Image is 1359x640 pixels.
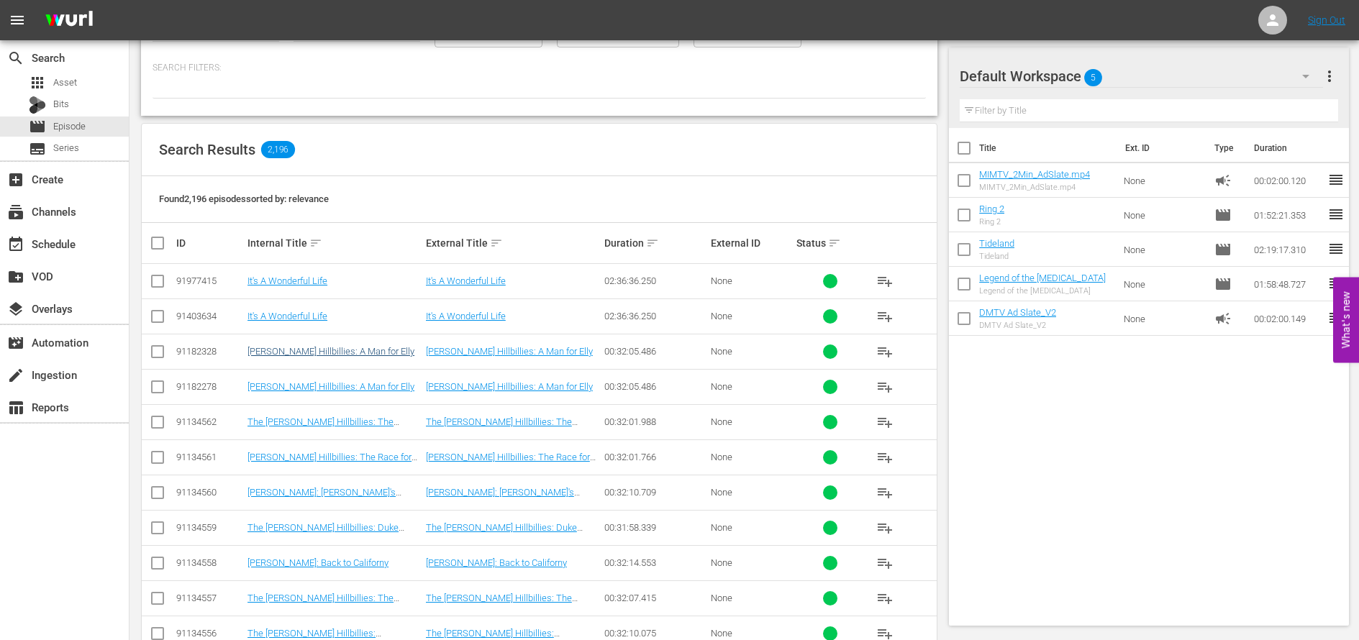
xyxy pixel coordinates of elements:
span: Create [7,171,24,188]
span: playlist_add [876,519,894,536]
span: Series [53,141,79,155]
button: playlist_add [868,440,902,475]
span: reorder [1327,240,1345,257]
a: Sign Out [1308,14,1345,26]
td: None [1118,301,1209,336]
div: None [711,452,792,462]
button: playlist_add [868,334,902,369]
a: [PERSON_NAME] Hillbillies: A Man for Elly [247,381,414,392]
div: 00:32:10.709 [604,487,707,498]
td: None [1118,163,1209,198]
span: Bits [53,97,69,111]
button: playlist_add [868,511,902,545]
span: Episode [1214,241,1232,258]
a: It's A Wonderful Life [426,311,506,321]
div: 02:36:36.250 [604,311,707,321]
span: Asset [53,76,77,90]
div: 91134560 [176,487,243,498]
td: None [1118,198,1209,232]
div: 91134556 [176,628,243,639]
a: [PERSON_NAME]: [PERSON_NAME]'s Dilemma [247,487,401,508]
td: None [1118,232,1209,267]
span: Ad [1214,310,1232,327]
div: Tideland [979,252,1014,261]
span: playlist_add [876,590,894,607]
div: Default Workspace [960,56,1323,96]
a: Tideland [979,238,1014,249]
div: 91182328 [176,346,243,357]
div: None [711,381,792,392]
div: 91977415 [176,275,243,286]
div: Legend of the [MEDICAL_DATA] [979,286,1106,296]
div: None [711,557,792,568]
span: sort [490,237,503,250]
span: Episode [1214,206,1232,224]
div: ID [176,237,243,249]
span: playlist_add [876,378,894,396]
div: 00:32:07.415 [604,593,707,603]
span: 2,196 [261,141,295,158]
span: playlist_add [876,413,894,431]
a: The [PERSON_NAME] Hillbillies: Duke Becomes a Father [426,522,583,544]
div: None [711,593,792,603]
span: Series [29,140,46,157]
td: 02:19:17.310 [1248,232,1327,267]
div: External Title [426,234,600,252]
span: Episode [53,119,86,134]
span: Reports [7,399,24,416]
span: Automation [7,334,24,352]
div: Internal Title [247,234,422,252]
div: None [711,346,792,357]
a: [PERSON_NAME] Hillbillies: A Man for Elly [247,346,414,357]
span: more_vert [1321,68,1338,85]
a: The [PERSON_NAME] Hillbillies: The Clampetts Get Psychoanalyzed [247,593,399,614]
div: 91134558 [176,557,243,568]
span: playlist_add [876,449,894,466]
a: The [PERSON_NAME] Hillbillies: The Clampetts Get Psychoanalyzed [426,593,578,614]
td: 01:52:21.353 [1248,198,1327,232]
th: Ext. ID [1117,128,1206,168]
span: playlist_add [876,484,894,501]
div: Status [796,234,863,252]
div: 00:32:14.553 [604,557,707,568]
th: Type [1206,128,1245,168]
div: 91134559 [176,522,243,533]
div: 91403634 [176,311,243,321]
span: reorder [1327,171,1345,188]
span: Episode [29,118,46,135]
a: [PERSON_NAME] Hillbillies: A Man for Elly [426,346,593,357]
td: None [1118,267,1209,301]
div: 91134557 [176,593,243,603]
span: Search Results [159,141,255,158]
button: playlist_add [868,405,902,439]
button: playlist_add [868,581,902,616]
span: Channels [7,204,24,221]
a: Legend of the [MEDICAL_DATA] [979,273,1106,283]
span: VOD [7,268,24,285]
a: [PERSON_NAME] Hillbillies: The Race for the Queen [247,452,417,473]
span: Ingestion [7,367,24,384]
div: Ring 2 [979,217,1004,227]
div: 00:32:05.486 [604,381,707,392]
button: playlist_add [868,299,902,334]
a: [PERSON_NAME]: Back to Californy [247,557,388,568]
span: Schedule [7,236,24,253]
td: 01:58:48.727 [1248,267,1327,301]
span: Ad [1214,172,1232,189]
a: DMTV Ad Slate_V2 [979,307,1056,318]
span: Found 2,196 episodes sorted by: relevance [159,193,329,204]
div: Duration [604,234,707,252]
div: 00:32:10.075 [604,628,707,639]
th: Title [979,128,1117,168]
div: None [711,487,792,498]
span: playlist_add [876,308,894,325]
div: 00:32:05.486 [604,346,707,357]
span: menu [9,12,26,29]
span: sort [309,237,322,250]
a: [PERSON_NAME] Hillbillies: A Man for Elly [426,381,593,392]
div: 91182278 [176,381,243,392]
td: 00:02:00.120 [1248,163,1327,198]
a: Ring 2 [979,204,1004,214]
button: playlist_add [868,370,902,404]
a: The [PERSON_NAME] Hillbillies: The [MEDICAL_DATA] Gets Clampetted [247,416,399,438]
